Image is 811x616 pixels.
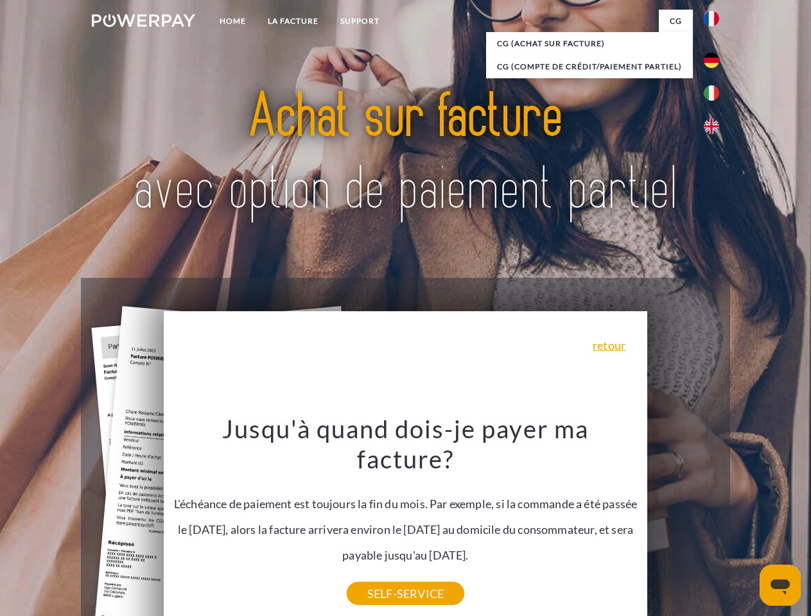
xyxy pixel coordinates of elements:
[659,10,693,33] a: CG
[123,62,688,246] img: title-powerpay_fr.svg
[593,339,625,351] a: retour
[347,582,464,605] a: SELF-SERVICE
[760,565,801,606] iframe: Bouton de lancement de la fenêtre de messagerie
[486,55,693,78] a: CG (Compte de crédit/paiement partiel)
[171,413,640,594] div: L'échéance de paiement est toujours la fin du mois. Par exemple, si la commande a été passée le [...
[329,10,390,33] a: Support
[704,53,719,68] img: de
[704,119,719,134] img: en
[92,14,195,27] img: logo-powerpay-white.svg
[704,11,719,26] img: fr
[257,10,329,33] a: LA FACTURE
[171,413,640,475] h3: Jusqu'à quand dois-je payer ma facture?
[486,32,693,55] a: CG (achat sur facture)
[209,10,257,33] a: Home
[704,85,719,101] img: it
